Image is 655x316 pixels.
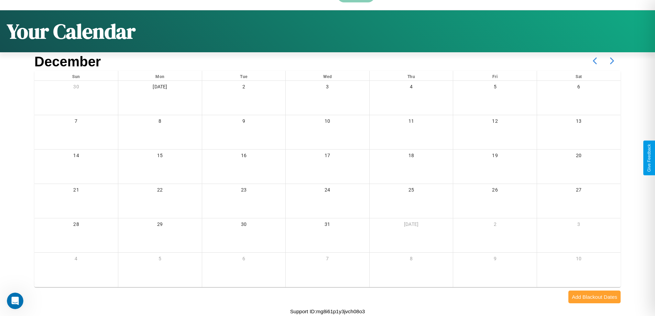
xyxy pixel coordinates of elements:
[537,150,621,164] div: 20
[286,218,369,232] div: 31
[286,81,369,95] div: 3
[568,291,621,303] button: Add Blackout Dates
[453,81,537,95] div: 5
[118,81,202,95] div: [DATE]
[202,115,286,129] div: 9
[34,81,118,95] div: 30
[286,71,369,80] div: Wed
[453,150,537,164] div: 19
[290,307,365,316] p: Support ID: mg8i61p1y3jvch08o3
[202,71,286,80] div: Tue
[370,253,453,267] div: 8
[370,115,453,129] div: 11
[370,218,453,232] div: [DATE]
[202,218,286,232] div: 30
[34,71,118,80] div: Sun
[537,184,621,198] div: 27
[34,150,118,164] div: 14
[118,150,202,164] div: 15
[202,253,286,267] div: 6
[118,71,202,80] div: Mon
[202,150,286,164] div: 16
[537,115,621,129] div: 13
[537,81,621,95] div: 6
[370,184,453,198] div: 25
[34,54,101,69] h2: December
[118,184,202,198] div: 22
[286,184,369,198] div: 24
[453,218,537,232] div: 2
[537,71,621,80] div: Sat
[453,253,537,267] div: 9
[118,253,202,267] div: 5
[34,184,118,198] div: 21
[537,253,621,267] div: 10
[370,81,453,95] div: 4
[286,150,369,164] div: 17
[453,184,537,198] div: 26
[370,71,453,80] div: Thu
[34,253,118,267] div: 4
[7,17,135,45] h1: Your Calendar
[202,184,286,198] div: 23
[34,115,118,129] div: 7
[370,150,453,164] div: 18
[118,218,202,232] div: 29
[453,71,537,80] div: Fri
[453,115,537,129] div: 12
[118,115,202,129] div: 8
[537,218,621,232] div: 3
[7,293,23,309] iframe: Intercom live chat
[34,218,118,232] div: 28
[202,81,286,95] div: 2
[286,253,369,267] div: 7
[286,115,369,129] div: 10
[647,144,652,172] div: Give Feedback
